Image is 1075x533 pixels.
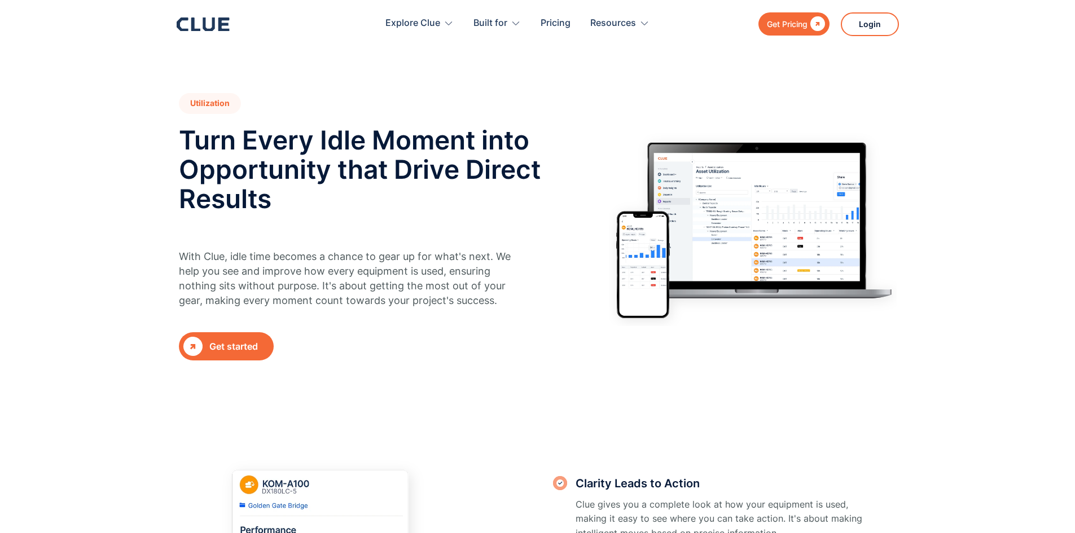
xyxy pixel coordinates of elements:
p: With Clue, idle time becomes a chance to gear up for what's next. We help you see and improve how... [179,249,520,308]
img: Image showing CLUE's single pane of glass for mobile and desktop [609,127,897,326]
a: Pricing [541,6,571,41]
div: Resources [590,6,650,41]
a: Get Pricing [758,12,830,36]
div: Built for [473,6,521,41]
a: Login [841,12,899,36]
h1: Utilization [179,93,241,114]
div: Built for [473,6,507,41]
div:  [808,17,825,31]
img: Icon of a checkmark in a circle. [553,476,567,490]
div: Get Pricing [767,17,808,31]
div:  [183,337,203,356]
h2: Turn Every Idle Moment into Opportunity that Drive Direct Results [179,125,543,213]
h3: Clarity Leads to Action [576,475,871,492]
div: Resources [590,6,636,41]
div: Get started [209,340,269,354]
div: Explore Clue [385,6,440,41]
div: Explore Clue [385,6,454,41]
a: Get started [179,332,274,360]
